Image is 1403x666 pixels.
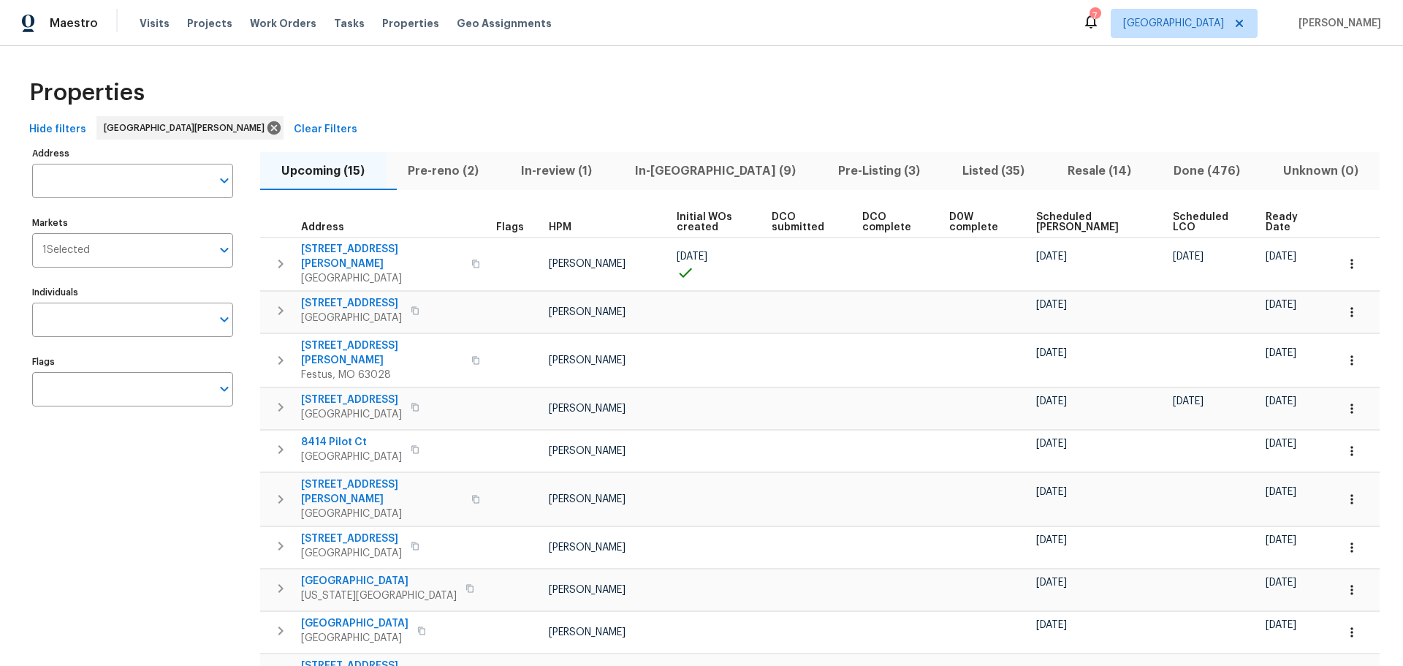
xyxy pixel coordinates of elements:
span: [DATE] [1266,348,1296,358]
span: [PERSON_NAME] [1293,16,1381,31]
span: Work Orders [250,16,316,31]
span: Flags [496,222,524,232]
span: [DATE] [1036,300,1067,310]
button: Open [214,379,235,399]
span: [DATE] [1036,487,1067,497]
button: Open [214,170,235,191]
span: [GEOGRAPHIC_DATA] [301,546,402,561]
span: Properties [382,16,439,31]
span: [GEOGRAPHIC_DATA] [301,450,402,464]
span: Maestro [50,16,98,31]
span: [GEOGRAPHIC_DATA] [301,311,402,325]
span: [DATE] [1266,396,1296,406]
span: [DATE] [1266,578,1296,588]
span: Scheduled [PERSON_NAME] [1036,212,1148,232]
span: [STREET_ADDRESS] [301,531,402,546]
span: HPM [549,222,571,232]
span: [PERSON_NAME] [549,585,626,595]
div: [GEOGRAPHIC_DATA][PERSON_NAME] [96,116,284,140]
div: 7 [1090,9,1100,23]
span: [PERSON_NAME] [549,404,626,414]
span: [GEOGRAPHIC_DATA] [301,574,457,589]
span: 8414 Pilot Ct [301,435,402,450]
span: [PERSON_NAME] [549,307,626,317]
span: [STREET_ADDRESS] [301,393,402,407]
span: Projects [187,16,232,31]
span: [GEOGRAPHIC_DATA][PERSON_NAME] [104,121,270,135]
span: [STREET_ADDRESS][PERSON_NAME] [301,338,463,368]
span: [DATE] [1036,439,1067,449]
span: [DATE] [1036,535,1067,545]
span: [DATE] [1266,251,1296,262]
span: [DATE] [1036,251,1067,262]
button: Hide filters [23,116,92,143]
span: [DATE] [1266,535,1296,545]
span: [PERSON_NAME] [549,494,626,504]
span: [GEOGRAPHIC_DATA] [301,631,408,646]
span: [DATE] [1036,578,1067,588]
button: Open [214,309,235,330]
span: [DATE] [1266,620,1296,630]
span: [GEOGRAPHIC_DATA] [301,271,463,286]
span: [GEOGRAPHIC_DATA] [301,507,463,521]
label: Individuals [32,288,233,297]
span: [DATE] [1036,620,1067,630]
span: Resale (14) [1055,161,1144,181]
span: Tasks [334,18,365,29]
label: Flags [32,357,233,366]
span: [GEOGRAPHIC_DATA] [1123,16,1224,31]
span: [DATE] [1266,300,1296,310]
span: [GEOGRAPHIC_DATA] [301,407,402,422]
label: Markets [32,219,233,227]
span: [PERSON_NAME] [549,446,626,456]
span: In-[GEOGRAPHIC_DATA] (9) [622,161,807,181]
span: [DATE] [677,251,707,262]
span: [STREET_ADDRESS] [301,296,402,311]
span: [DATE] [1036,396,1067,406]
span: [DATE] [1266,487,1296,497]
span: 1 Selected [42,244,90,257]
span: Clear Filters [294,121,357,139]
span: [DATE] [1173,396,1204,406]
span: Festus, MO 63028 [301,368,463,382]
span: D0W complete [949,212,1011,232]
span: [DATE] [1266,439,1296,449]
span: DCO submitted [772,212,837,232]
button: Open [214,240,235,260]
span: [PERSON_NAME] [549,542,626,553]
span: [GEOGRAPHIC_DATA] [301,616,408,631]
span: [PERSON_NAME] [549,259,626,269]
span: [STREET_ADDRESS][PERSON_NAME] [301,477,463,507]
span: [PERSON_NAME] [549,355,626,366]
span: Listed (35) [950,161,1037,181]
span: Ready Date [1266,212,1312,232]
span: Pre-Listing (3) [826,161,932,181]
span: [US_STATE][GEOGRAPHIC_DATA] [301,589,457,603]
span: Upcoming (15) [269,161,377,181]
span: Done (476) [1161,161,1252,181]
span: Unknown (0) [1271,161,1371,181]
span: Scheduled LCO [1173,212,1241,232]
span: Pre-reno (2) [395,161,490,181]
label: Address [32,149,233,158]
span: Visits [140,16,170,31]
span: Properties [29,86,145,100]
span: Geo Assignments [457,16,552,31]
span: Address [301,222,344,232]
button: Clear Filters [288,116,363,143]
span: Initial WOs created [677,212,748,232]
span: Hide filters [29,121,86,139]
span: [DATE] [1173,251,1204,262]
span: [STREET_ADDRESS][PERSON_NAME] [301,242,463,271]
span: DCO complete [862,212,924,232]
span: [DATE] [1036,348,1067,358]
span: [PERSON_NAME] [549,627,626,637]
span: In-review (1) [509,161,604,181]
